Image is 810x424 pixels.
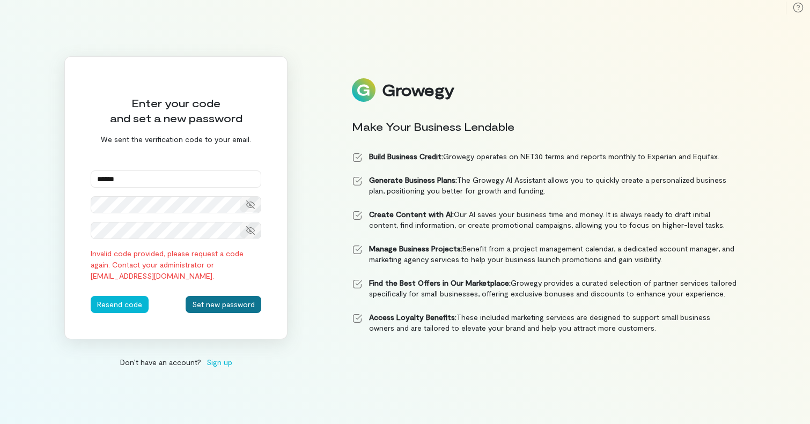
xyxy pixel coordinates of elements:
strong: Create Content with AI: [369,210,454,219]
strong: Access Loyalty Benefits: [369,313,456,322]
strong: Build Business Credit: [369,152,443,161]
span: Sign up [207,356,232,368]
button: Set new password [186,296,261,313]
li: Benefit from a project management calendar, a dedicated account manager, and marketing agency ser... [352,243,737,265]
div: Invalid code provided, please request a code again. Contact your administrator or [EMAIL_ADDRESS]... [91,248,261,281]
li: These included marketing services are designed to support small business owners and are tailored ... [352,312,737,333]
strong: Generate Business Plans: [369,175,457,184]
li: Growegy operates on NET30 terms and reports monthly to Experian and Equifax. [352,151,737,162]
strong: Find the Best Offers in Our Marketplace: [369,278,511,287]
strong: Manage Business Projects: [369,244,462,253]
img: Logo [352,78,375,102]
li: The Growegy AI Assistant allows you to quickly create a personalized business plan, positioning y... [352,175,737,196]
div: Make Your Business Lendable [352,119,737,134]
li: Our AI saves your business time and money. It is always ready to draft initial content, find info... [352,209,737,230]
li: Growegy provides a curated selection of partner services tailored specifically for small business... [352,278,737,299]
div: Growegy [382,81,454,99]
div: Enter your code and set a new password [91,95,261,125]
div: Don’t have an account? [64,356,288,368]
button: Resend code [91,296,149,313]
div: We sent the verification code to your email. [91,134,261,145]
